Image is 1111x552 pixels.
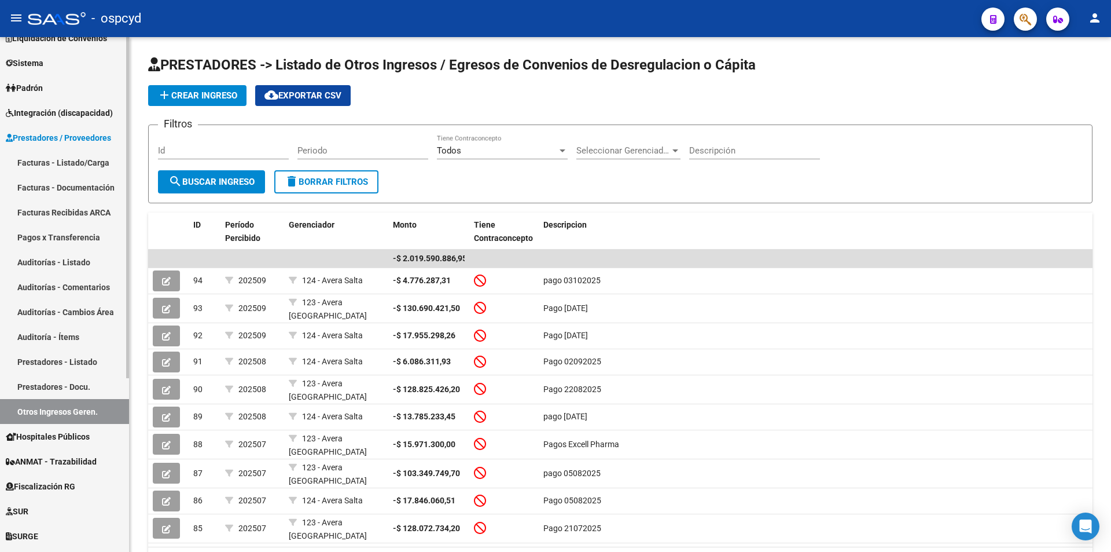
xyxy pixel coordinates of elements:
button: Crear Ingreso [148,85,247,106]
span: Descripcion [543,220,587,229]
span: Período Percibido [225,220,260,243]
strong: -$ 6.086.311,93 [393,357,451,366]
datatable-header-cell: Período Percibido [220,213,284,251]
span: 89 [193,412,203,421]
span: 202509 [238,304,266,313]
span: 94 [193,276,203,285]
span: 202507 [238,524,266,533]
span: Tiene Contraconcepto [474,220,533,243]
span: Pago 02092025 [543,357,601,366]
span: 202509 [238,331,266,340]
span: 124 - Avera Salta [302,276,363,285]
span: Fiscalización RG [6,480,75,493]
span: 123 - Avera [GEOGRAPHIC_DATA] [289,518,367,540]
span: Monto [393,220,417,229]
mat-icon: add [157,88,171,102]
datatable-header-cell: Gerenciador [284,213,388,251]
span: 91 [193,357,203,366]
span: Sistema [6,57,43,70]
span: 93 [193,304,203,313]
span: 123 - Avera [GEOGRAPHIC_DATA] [289,379,367,401]
datatable-header-cell: Tiene Contraconcepto [469,213,539,251]
span: 124 - Avera Salta [302,496,363,505]
span: 123 - Avera [GEOGRAPHIC_DATA] [289,434,367,456]
span: 123 - Avera [GEOGRAPHIC_DATA] [289,298,367,320]
span: Pago 22/9/25 [543,304,588,313]
span: Gerenciador [289,220,334,229]
span: pago 03102025 [543,276,601,285]
span: pago 05082025 [543,469,601,478]
span: Buscar Ingreso [168,177,255,187]
span: Liquidación de Convenios [6,32,107,45]
span: 87 [193,469,203,478]
strong: -$ 17.846.060,51 [393,496,455,505]
mat-icon: menu [9,11,23,25]
span: Todos [437,145,461,156]
span: Prestadores / Proveedores [6,131,111,144]
span: Hospitales Públicos [6,430,90,443]
span: 88 [193,440,203,449]
strong: -$ 15.971.300,00 [393,440,455,449]
span: 202507 [238,496,266,505]
span: - ospcyd [91,6,141,31]
span: 124 - Avera Salta [302,412,363,421]
mat-icon: cloud_download [264,88,278,102]
span: 92 [193,331,203,340]
span: pago 21/08/2025 [543,412,587,421]
strong: -$ 4.776.287,31 [393,276,451,285]
span: 90 [193,385,203,394]
strong: -$ 128.072.734,20 [393,524,460,533]
span: Exportar CSV [264,90,341,101]
span: Integración (discapacidad) [6,107,113,119]
span: 202508 [238,385,266,394]
mat-icon: person [1088,11,1102,25]
div: Open Intercom Messenger [1072,513,1099,540]
datatable-header-cell: Monto [388,213,469,251]
datatable-header-cell: Descripcion [539,213,1092,251]
span: Pago 22 09 2025 [543,331,588,340]
span: Seleccionar Gerenciador [576,145,670,156]
span: 202507 [238,440,266,449]
span: 202509 [238,276,266,285]
span: Crear Ingreso [157,90,237,101]
datatable-header-cell: ID [189,213,220,251]
button: Buscar Ingreso [158,170,265,193]
span: SUR [6,505,28,518]
span: 202507 [238,469,266,478]
span: -$ 2.019.590.886,95 [393,254,467,263]
span: 85 [193,524,203,533]
strong: -$ 17.955.298,26 [393,331,455,340]
span: PRESTADORES -> Listado de Otros Ingresos / Egresos de Convenios de Desregulacion o Cápita [148,57,756,73]
mat-icon: delete [285,174,299,188]
strong: -$ 103.349.749,70 [393,469,460,478]
span: Pagos Excell Pharma [543,440,619,449]
strong: -$ 13.785.233,45 [393,412,455,421]
button: Exportar CSV [255,85,351,106]
span: 123 - Avera [GEOGRAPHIC_DATA] [289,463,367,485]
span: Padrón [6,82,43,94]
span: Pago 05082025 [543,496,601,505]
span: Pago 22082025 [543,385,601,394]
span: Pago 21072025 [543,524,601,533]
h3: Filtros [158,116,198,132]
strong: -$ 130.690.421,50 [393,304,460,313]
span: Borrar Filtros [285,177,368,187]
strong: -$ 128.825.426,20 [393,385,460,394]
span: 124 - Avera Salta [302,357,363,366]
span: 202508 [238,357,266,366]
span: 124 - Avera Salta [302,331,363,340]
span: 202508 [238,412,266,421]
span: 86 [193,496,203,505]
mat-icon: search [168,174,182,188]
span: ANMAT - Trazabilidad [6,455,97,468]
span: ID [193,220,201,229]
span: SURGE [6,530,38,543]
button: Borrar Filtros [274,170,378,193]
